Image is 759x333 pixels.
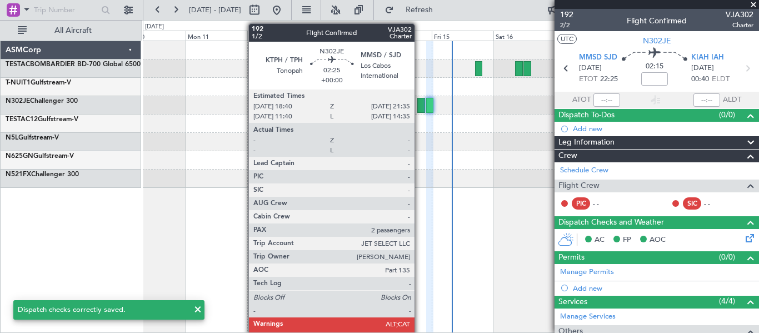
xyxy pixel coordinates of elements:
[593,198,618,208] div: - -
[595,235,605,246] span: AC
[623,235,631,246] span: FP
[593,93,620,107] input: --:--
[573,284,753,293] div: Add new
[247,31,309,41] div: Tue 12
[719,295,735,307] span: (4/4)
[6,171,79,178] a: N521FXChallenger 300
[558,109,615,122] span: Dispatch To-Dos
[6,98,78,105] a: N302JEChallenger 300
[719,251,735,263] span: (0/0)
[558,136,615,149] span: Leg Information
[379,1,446,19] button: Refresh
[579,74,597,85] span: ETOT
[6,153,33,160] span: N625GN
[6,98,30,105] span: N302JE
[558,216,664,229] span: Dispatch Checks and Weather
[572,95,591,106] span: ATOT
[308,31,370,41] div: Wed 13
[6,79,71,86] a: T-NUIT1Gulfstream-V
[6,61,30,68] span: TESTAC
[579,63,602,74] span: [DATE]
[396,6,443,14] span: Refresh
[557,34,577,44] button: UTC
[726,21,753,30] span: Charter
[6,135,59,141] a: N5LGulfstream-V
[432,31,493,41] div: Fri 15
[493,31,555,41] div: Sat 16
[572,197,590,210] div: PIC
[704,198,729,208] div: - -
[560,21,573,30] span: 2/2
[558,251,585,264] span: Permits
[560,9,573,21] span: 192
[6,61,141,68] a: TESTACBOMBARDIER BD-700 Global 6500
[712,74,730,85] span: ELDT
[719,109,735,121] span: (0/0)
[34,2,98,18] input: Trip Number
[723,95,741,106] span: ALDT
[560,165,608,176] a: Schedule Crew
[560,311,616,322] a: Manage Services
[558,180,600,192] span: Flight Crew
[29,27,117,34] span: All Aircraft
[627,15,687,27] div: Flight Confirmed
[124,31,186,41] div: Sun 10
[18,305,188,316] div: Dispatch checks correctly saved.
[186,31,247,41] div: Mon 11
[6,171,31,178] span: N521FX
[558,296,587,309] span: Services
[6,116,38,123] span: TESTAC12
[726,9,753,21] span: VJA302
[189,5,241,15] span: [DATE] - [DATE]
[6,153,74,160] a: N625GNGulfstream-V
[691,74,709,85] span: 00:40
[12,22,121,39] button: All Aircraft
[560,267,614,278] a: Manage Permits
[691,63,714,74] span: [DATE]
[600,74,618,85] span: 22:25
[6,135,18,141] span: N5L
[643,35,671,47] span: N302JE
[683,197,701,210] div: SIC
[6,116,78,123] a: TESTAC12Gulfstream-V
[579,52,617,63] span: MMSD SJD
[6,79,31,86] span: T-NUIT1
[558,150,577,162] span: Crew
[650,235,666,246] span: AOC
[646,61,663,72] span: 02:15
[691,52,724,63] span: KIAH IAH
[145,22,164,32] div: [DATE]
[370,31,432,41] div: Thu 14
[573,124,753,133] div: Add new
